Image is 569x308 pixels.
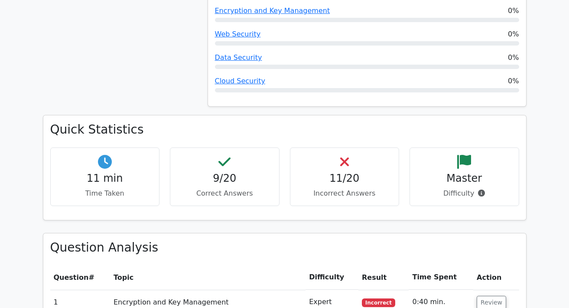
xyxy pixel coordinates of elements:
[215,77,266,85] a: Cloud Security
[508,76,519,86] span: 0%
[297,172,392,185] h4: 11/20
[508,52,519,63] span: 0%
[306,265,358,290] th: Difficulty
[50,122,519,137] h3: Quick Statistics
[417,172,512,185] h4: Master
[54,273,89,282] span: Question
[110,265,306,290] th: Topic
[58,172,153,185] h4: 11 min
[417,188,512,199] p: Difficulty
[473,265,519,290] th: Action
[215,7,330,15] a: Encryption and Key Management
[362,298,395,307] span: Incorrect
[215,30,261,38] a: Web Security
[177,188,272,199] p: Correct Answers
[50,240,519,255] h3: Question Analysis
[358,265,409,290] th: Result
[409,265,473,290] th: Time Spent
[177,172,272,185] h4: 9/20
[508,6,519,16] span: 0%
[215,53,262,62] a: Data Security
[50,265,110,290] th: #
[58,188,153,199] p: Time Taken
[297,188,392,199] p: Incorrect Answers
[508,29,519,39] span: 0%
